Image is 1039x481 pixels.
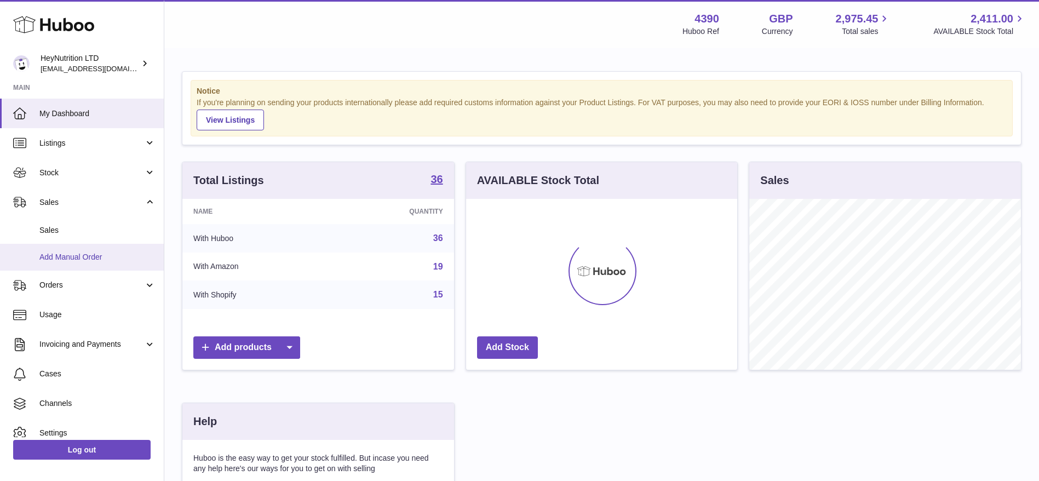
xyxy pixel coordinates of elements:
[933,12,1026,37] a: 2,411.00 AVAILABLE Stock Total
[477,173,599,188] h3: AVAILABLE Stock Total
[39,339,144,350] span: Invoicing and Payments
[41,64,161,73] span: [EMAIL_ADDRESS][DOMAIN_NAME]
[39,108,156,119] span: My Dashboard
[197,110,264,130] a: View Listings
[842,26,891,37] span: Total sales
[762,26,793,37] div: Currency
[769,12,793,26] strong: GBP
[39,310,156,320] span: Usage
[39,197,144,208] span: Sales
[682,26,719,37] div: Huboo Ref
[182,199,331,224] th: Name
[39,280,144,290] span: Orders
[331,199,454,224] th: Quantity
[193,336,300,359] a: Add products
[182,280,331,309] td: With Shopify
[933,26,1026,37] span: AVAILABLE Stock Total
[694,12,719,26] strong: 4390
[39,225,156,236] span: Sales
[433,290,443,299] a: 15
[193,173,264,188] h3: Total Listings
[39,369,156,379] span: Cases
[13,55,30,72] img: internalAdmin-4390@internal.huboo.com
[39,428,156,438] span: Settings
[971,12,1013,26] span: 2,411.00
[193,414,217,429] h3: Help
[182,224,331,253] td: With Huboo
[39,252,156,262] span: Add Manual Order
[430,174,443,185] strong: 36
[197,98,1007,130] div: If you're planning on sending your products internationally please add required customs informati...
[836,12,891,37] a: 2,975.45 Total sales
[197,86,1007,96] strong: Notice
[477,336,538,359] a: Add Stock
[836,12,879,26] span: 2,975.45
[433,233,443,243] a: 36
[41,53,139,74] div: HeyNutrition LTD
[193,453,443,474] p: Huboo is the easy way to get your stock fulfilled. But incase you need any help here's our ways f...
[39,138,144,148] span: Listings
[39,168,144,178] span: Stock
[39,398,156,409] span: Channels
[430,174,443,187] a: 36
[433,262,443,271] a: 19
[760,173,789,188] h3: Sales
[182,253,331,281] td: With Amazon
[13,440,151,460] a: Log out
